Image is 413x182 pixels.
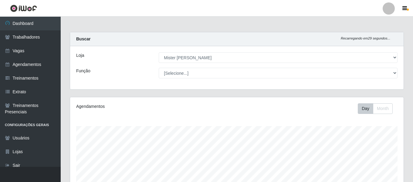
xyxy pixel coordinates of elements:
[76,68,90,74] label: Função
[76,52,84,59] label: Loja
[373,103,393,114] button: Month
[358,103,373,114] button: Day
[10,5,37,12] img: CoreUI Logo
[358,103,393,114] div: First group
[341,36,390,40] i: Recarregando em 29 segundos...
[76,36,90,41] strong: Buscar
[358,103,398,114] div: Toolbar with button groups
[76,103,205,110] div: Agendamentos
